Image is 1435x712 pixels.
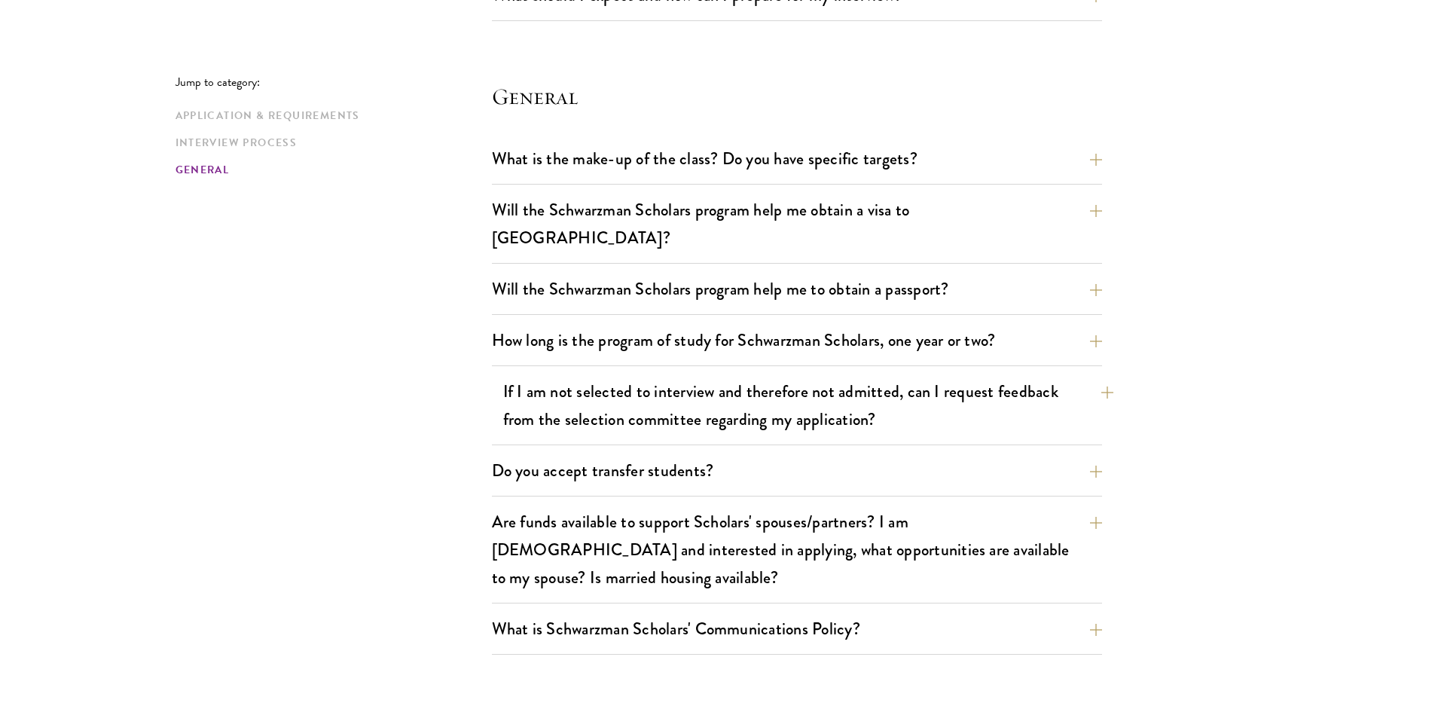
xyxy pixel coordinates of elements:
[176,75,492,89] p: Jump to category:
[176,162,483,178] a: General
[176,108,483,124] a: Application & Requirements
[492,612,1102,646] button: What is Schwarzman Scholars' Communications Policy?
[492,272,1102,306] button: Will the Schwarzman Scholars program help me to obtain a passport?
[492,505,1102,594] button: Are funds available to support Scholars' spouses/partners? I am [DEMOGRAPHIC_DATA] and interested...
[492,81,1102,112] h4: General
[503,374,1113,436] button: If I am not selected to interview and therefore not admitted, can I request feedback from the sel...
[492,323,1102,357] button: How long is the program of study for Schwarzman Scholars, one year or two?
[492,193,1102,255] button: Will the Schwarzman Scholars program help me obtain a visa to [GEOGRAPHIC_DATA]?
[492,142,1102,176] button: What is the make-up of the class? Do you have specific targets?
[176,135,483,151] a: Interview Process
[492,454,1102,487] button: Do you accept transfer students?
